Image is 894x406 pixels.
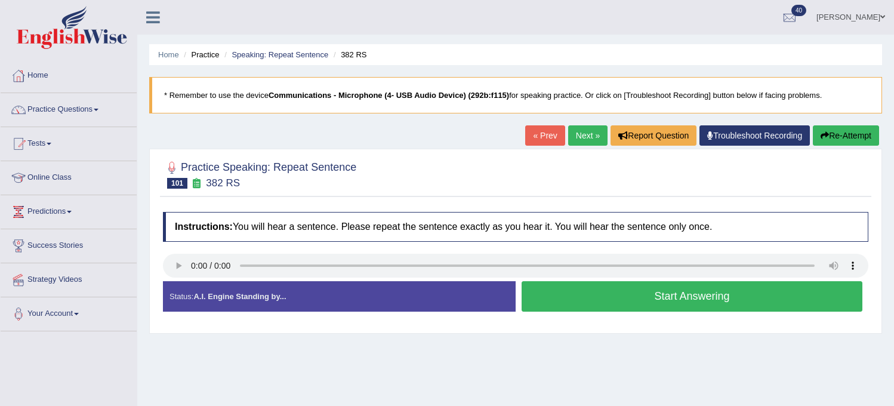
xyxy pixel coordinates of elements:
b: Instructions: [175,222,233,232]
strong: A.I. Engine Standing by... [193,292,286,301]
li: 382 RS [331,49,367,60]
div: Status: [163,281,516,312]
a: Speaking: Repeat Sentence [232,50,328,59]
a: Home [158,50,179,59]
a: Troubleshoot Recording [699,125,810,146]
a: Next » [568,125,608,146]
li: Practice [181,49,219,60]
a: Online Class [1,161,137,191]
a: Strategy Videos [1,263,137,293]
span: 40 [791,5,806,16]
b: Communications - Microphone (4- USB Audio Device) (292b:f115) [269,91,509,100]
h2: Practice Speaking: Repeat Sentence [163,159,356,189]
a: « Prev [525,125,565,146]
a: Home [1,59,137,89]
h4: You will hear a sentence. Please repeat the sentence exactly as you hear it. You will hear the se... [163,212,868,242]
a: Your Account [1,297,137,327]
span: 101 [167,178,187,189]
small: 382 RS [206,177,240,189]
blockquote: * Remember to use the device for speaking practice. Or click on [Troubleshoot Recording] button b... [149,77,882,113]
button: Start Answering [522,281,862,312]
a: Tests [1,127,137,157]
a: Success Stories [1,229,137,259]
button: Report Question [611,125,696,146]
a: Practice Questions [1,93,137,123]
small: Exam occurring question [190,178,203,189]
a: Predictions [1,195,137,225]
button: Re-Attempt [813,125,879,146]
